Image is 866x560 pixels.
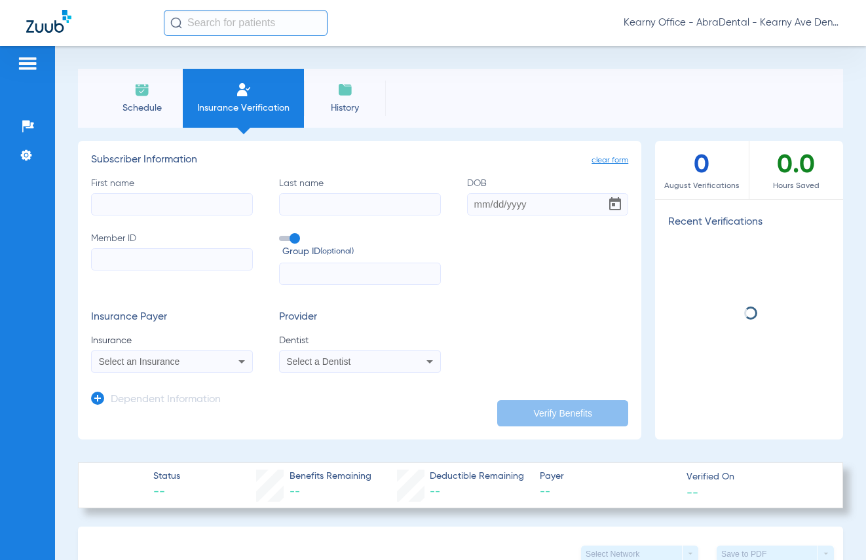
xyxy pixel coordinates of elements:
span: Select an Insurance [99,356,180,367]
img: Schedule [134,82,150,98]
img: hamburger-icon [17,56,38,71]
small: (optional) [320,245,354,259]
button: Open calendar [602,191,628,217]
span: Payer [540,470,675,483]
span: -- [153,484,180,500]
input: Search for patients [164,10,328,36]
span: Kearny Office - AbraDental - Kearny Ave Dental Spec, LLC - Kearny Ortho [624,16,840,29]
span: -- [290,487,300,497]
input: DOBOpen calendar [467,193,629,215]
span: Select a Dentist [286,356,350,367]
h3: Insurance Payer [91,311,253,324]
label: First name [91,177,253,215]
span: August Verifications [655,179,748,193]
label: DOB [467,177,629,215]
div: 0 [655,141,749,199]
img: Search Icon [170,17,182,29]
div: 0.0 [749,141,843,199]
span: -- [430,487,440,497]
img: Zuub Logo [26,10,71,33]
span: Deductible Remaining [430,470,524,483]
label: Last name [279,177,441,215]
input: Member ID [91,248,253,271]
h3: Recent Verifications [655,216,843,229]
button: Verify Benefits [497,400,628,426]
span: clear form [592,154,628,167]
label: Member ID [91,232,253,286]
span: Hours Saved [749,179,843,193]
span: -- [540,484,675,500]
h3: Dependent Information [111,394,221,407]
span: Status [153,470,180,483]
img: Manual Insurance Verification [236,82,252,98]
span: Benefits Remaining [290,470,371,483]
input: Last name [279,193,441,215]
span: Insurance [91,334,253,347]
span: -- [687,485,698,499]
input: First name [91,193,253,215]
span: Dentist [279,334,441,347]
span: Group ID [282,245,441,259]
span: History [314,102,376,115]
h3: Provider [279,311,441,324]
h3: Subscriber Information [91,154,628,167]
img: History [337,82,353,98]
span: Schedule [111,102,173,115]
span: Insurance Verification [193,102,294,115]
span: Verified On [687,470,822,484]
